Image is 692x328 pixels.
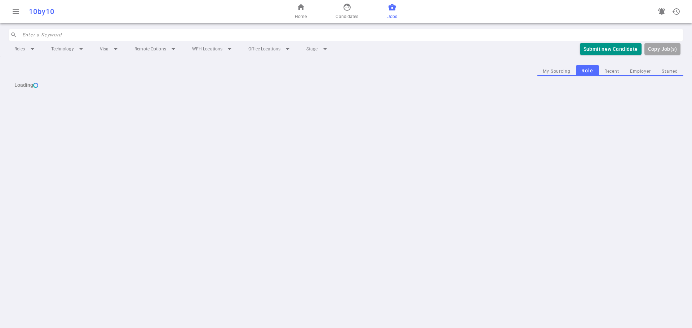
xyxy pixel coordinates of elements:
span: Candidates [336,13,358,20]
span: home [297,3,305,12]
button: Starred [656,67,683,76]
span: menu [12,7,20,16]
button: Role [576,65,599,76]
button: Employer [625,67,656,76]
div: 10by10 [29,7,228,16]
li: Office Locations [243,42,298,55]
li: Technology [45,42,91,55]
a: Candidates [336,3,358,20]
button: Open history [669,4,683,19]
span: search [10,32,17,38]
span: Jobs [387,13,397,20]
a: Go to see announcements [655,4,669,19]
span: Home [295,13,307,20]
button: Open menu [9,4,23,19]
img: loading... [33,83,38,88]
button: My Sourcing [537,67,576,76]
li: Visa [94,42,126,55]
button: Submit new Candidate [580,43,642,55]
li: Roles [9,42,43,55]
span: history [672,7,680,16]
a: Home [295,3,307,20]
div: Loading [9,76,683,94]
span: notifications_active [657,7,666,16]
span: business_center [388,3,396,12]
span: face [343,3,351,12]
li: Stage [301,42,335,55]
button: Recent [599,67,625,76]
a: Jobs [387,3,397,20]
li: Remote Options [129,42,183,55]
li: WFH Locations [186,42,240,55]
